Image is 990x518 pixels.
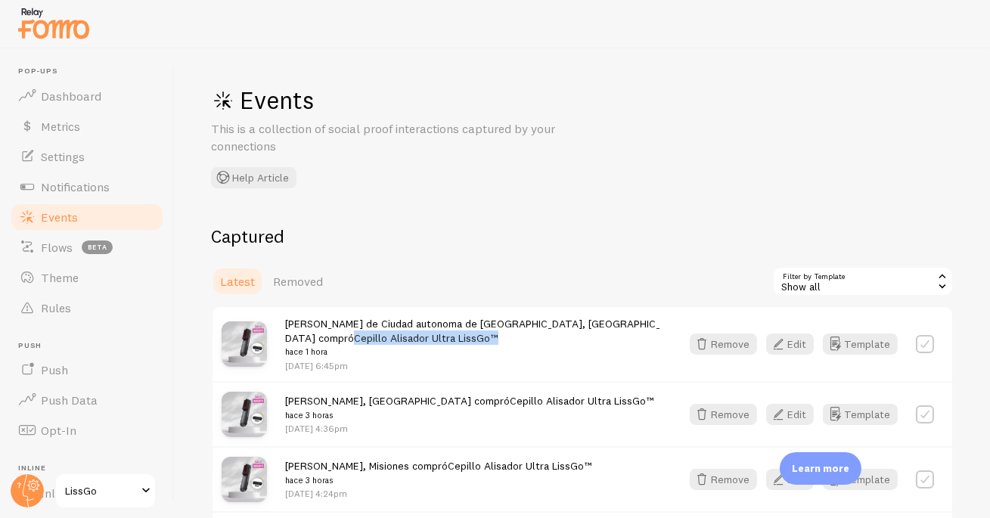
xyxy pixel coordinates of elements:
[222,457,267,502] img: FundayClipsGRATIS_1_small.jpg
[41,209,78,225] span: Events
[285,317,663,359] span: [PERSON_NAME] de Ciudad autonoma de [GEOGRAPHIC_DATA], [GEOGRAPHIC_DATA] compró
[285,408,654,422] small: hace 3 horas
[41,270,79,285] span: Theme
[9,262,165,293] a: Theme
[9,81,165,111] a: Dashboard
[16,4,92,42] img: fomo-relay-logo-orange.svg
[766,404,814,425] button: Edit
[9,141,165,172] a: Settings
[41,88,101,104] span: Dashboard
[9,172,165,202] a: Notifications
[41,362,68,377] span: Push
[220,274,255,289] span: Latest
[211,167,296,188] button: Help Article
[285,487,592,500] p: [DATE] 4:24pm
[41,300,71,315] span: Rules
[9,355,165,385] a: Push
[41,179,110,194] span: Notifications
[273,274,323,289] span: Removed
[823,404,898,425] button: Template
[54,473,157,509] a: LissGo
[9,415,165,445] a: Opt-In
[82,240,113,254] span: beta
[9,293,165,323] a: Rules
[823,333,898,355] button: Template
[222,321,267,367] img: FundayClipsGRATIS_1_small.jpg
[780,452,861,485] div: Learn more
[766,469,823,490] a: Edit
[766,404,823,425] a: Edit
[41,119,80,134] span: Metrics
[823,469,898,490] button: Template
[18,67,165,76] span: Pop-ups
[690,404,757,425] button: Remove
[211,266,264,296] a: Latest
[285,473,592,487] small: hace 3 horas
[285,359,663,372] p: [DATE] 6:45pm
[690,469,757,490] button: Remove
[211,85,665,116] h1: Events
[9,111,165,141] a: Metrics
[9,202,165,232] a: Events
[766,469,814,490] button: Edit
[792,461,849,476] p: Learn more
[766,333,814,355] button: Edit
[766,333,823,355] a: Edit
[211,225,954,248] h2: Captured
[41,392,98,408] span: Push Data
[41,423,76,438] span: Opt-In
[285,345,663,358] small: hace 1 hora
[18,464,165,473] span: Inline
[41,149,85,164] span: Settings
[285,394,654,422] span: [PERSON_NAME], [GEOGRAPHIC_DATA] compró
[65,482,137,500] span: LissGo
[18,341,165,351] span: Push
[285,459,592,487] span: [PERSON_NAME], Misiones compró
[285,422,654,435] p: [DATE] 4:36pm
[448,459,592,473] a: Cepillo Alisador Ultra LissGo™
[9,232,165,262] a: Flows beta
[690,333,757,355] button: Remove
[211,120,574,155] p: This is a collection of social proof interactions captured by your connections
[9,385,165,415] a: Push Data
[354,331,498,345] a: Cepillo Alisador Ultra LissGo™
[510,394,654,408] a: Cepillo Alisador Ultra LissGo™
[222,392,267,437] img: FundayClipsGRATIS_1_small.jpg
[772,266,954,296] div: Show all
[41,240,73,255] span: Flows
[264,266,332,296] a: Removed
